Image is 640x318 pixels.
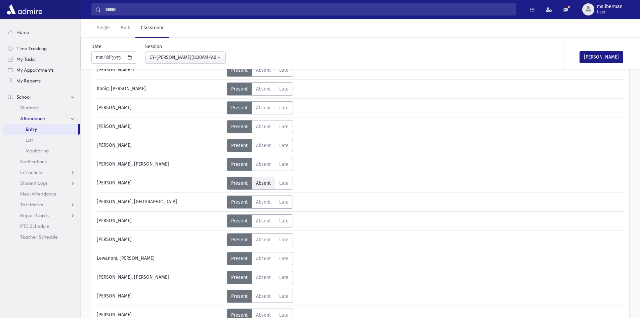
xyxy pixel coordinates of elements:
div: AttTypes [227,139,293,152]
div: AttTypes [227,196,293,209]
a: List [3,135,80,145]
span: Students [20,105,39,111]
span: Time Tracking [16,45,47,51]
a: Test Marks [3,199,80,210]
a: Teacher Schedule [3,232,80,242]
span: My Tasks [16,56,35,62]
span: Absent [256,124,271,130]
span: Late [279,275,289,280]
span: Present [231,162,248,167]
div: AttTypes [227,64,293,77]
span: Late [279,143,289,148]
span: Teacher Schedule [20,234,58,240]
div: [PERSON_NAME], [GEOGRAPHIC_DATA] [93,196,227,209]
span: Present [231,86,248,92]
span: Late [279,86,289,92]
span: Late [279,199,289,205]
div: AttTypes [227,233,293,246]
a: My Reports [3,75,80,86]
a: Infractions [3,167,80,178]
div: AttTypes [227,158,293,171]
span: Late [279,162,289,167]
a: Classroom [135,19,169,38]
span: Report Cards [20,212,49,218]
a: Report Cards [3,210,80,221]
span: Student Logs [20,180,48,186]
span: Meal Attendance [20,191,56,197]
div: AttTypes [227,290,293,303]
div: [PERSON_NAME] [93,233,227,246]
span: Entry [26,126,37,132]
div: AttTypes [227,120,293,133]
span: Present [231,275,248,280]
div: [PERSON_NAME] [93,290,227,303]
label: Date [91,43,101,50]
a: My Tasks [3,54,80,65]
div: AttTypes [227,177,293,190]
div: [PERSON_NAME], [PERSON_NAME] [93,271,227,284]
div: AttTypes [227,214,293,227]
span: Absent [256,86,271,92]
div: [PERSON_NAME] [93,120,227,133]
span: Present [231,237,248,243]
img: AdmirePro [5,3,44,16]
span: Present [231,256,248,261]
div: [PERSON_NAME] [93,177,227,190]
button: [PERSON_NAME] [580,51,623,63]
div: [PERSON_NAME], [PERSON_NAME] [93,158,227,171]
a: Time Tracking [3,43,80,54]
a: Attendance [3,113,80,124]
span: PTC Schedule [20,223,49,229]
span: Absent [256,256,271,261]
div: AttTypes [227,101,293,114]
span: Present [231,67,248,73]
span: Present [231,312,248,318]
a: Home [3,27,80,38]
span: Absent [256,105,271,111]
a: My Appointments [3,65,80,75]
a: Single [91,19,115,38]
a: Bulk [115,19,135,38]
span: User [597,9,623,15]
span: Absent [256,199,271,205]
span: Present [231,293,248,299]
span: Late [279,105,289,111]
span: Present [231,218,248,224]
span: Absent [256,293,271,299]
div: Lewanoni, [PERSON_NAME] [93,252,227,265]
div: [PERSON_NAME] L [93,64,227,77]
div: AttTypes [227,82,293,96]
a: School [3,92,80,102]
div: [PERSON_NAME] [93,214,227,227]
span: Monitoring [26,148,49,154]
div: AttTypes [227,271,293,284]
button: CY-Davenig(8:30AM-9:00AM) [145,51,226,64]
span: Absent [256,180,271,186]
a: Notifications [3,156,80,167]
span: Late [279,124,289,130]
a: Monitoring [3,145,80,156]
div: CY-[PERSON_NAME](8:30AM-9:00AM) [150,54,216,61]
span: Present [231,199,248,205]
span: Late [279,256,289,261]
span: Home [16,29,29,35]
div: [PERSON_NAME] [93,139,227,152]
span: Absent [256,275,271,280]
span: List [26,137,33,143]
span: Notifications [20,158,47,165]
span: Late [279,67,289,73]
span: Late [279,293,289,299]
div: AttTypes [227,252,293,265]
span: My Appointments [16,67,54,73]
span: Absent [256,312,271,318]
span: Present [231,124,248,130]
span: Infractions [20,169,43,175]
span: Absent [256,218,271,224]
a: PTC Schedule [3,221,80,232]
a: Students [3,102,80,113]
div: Konig, [PERSON_NAME] [93,82,227,96]
span: School [16,94,31,100]
span: Late [279,180,289,186]
a: Meal Attendance [3,188,80,199]
span: Attendance [20,115,45,121]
